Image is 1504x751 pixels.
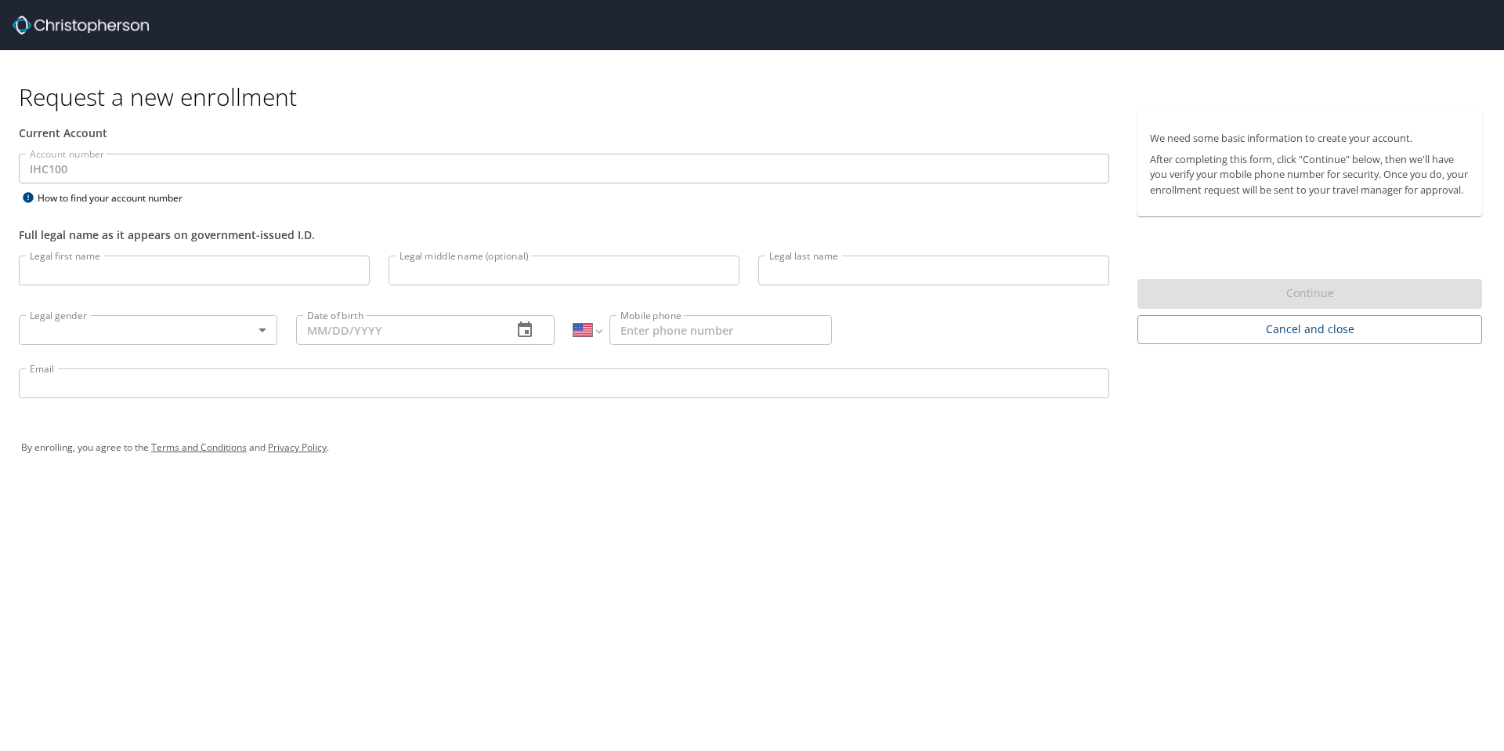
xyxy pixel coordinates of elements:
div: ​ [19,315,277,345]
div: Full legal name as it appears on government-issued I.D. [19,227,1109,243]
h1: Request a new enrollment [19,82,1495,112]
span: Cancel and close [1150,320,1470,339]
p: We need some basic information to create your account. [1150,131,1470,146]
div: Current Account [19,125,1109,141]
div: How to find your account number [19,188,215,208]
a: Terms and Conditions [151,441,247,454]
p: After completing this form, click "Continue" below, then we'll have you verify your mobile phone ... [1150,152,1470,198]
div: By enrolling, you agree to the and . [21,428,1483,467]
a: Privacy Policy [268,441,327,454]
img: cbt logo [13,16,149,34]
input: MM/DD/YYYY [296,315,500,345]
button: Cancel and close [1137,315,1482,344]
input: Enter phone number [609,315,832,345]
